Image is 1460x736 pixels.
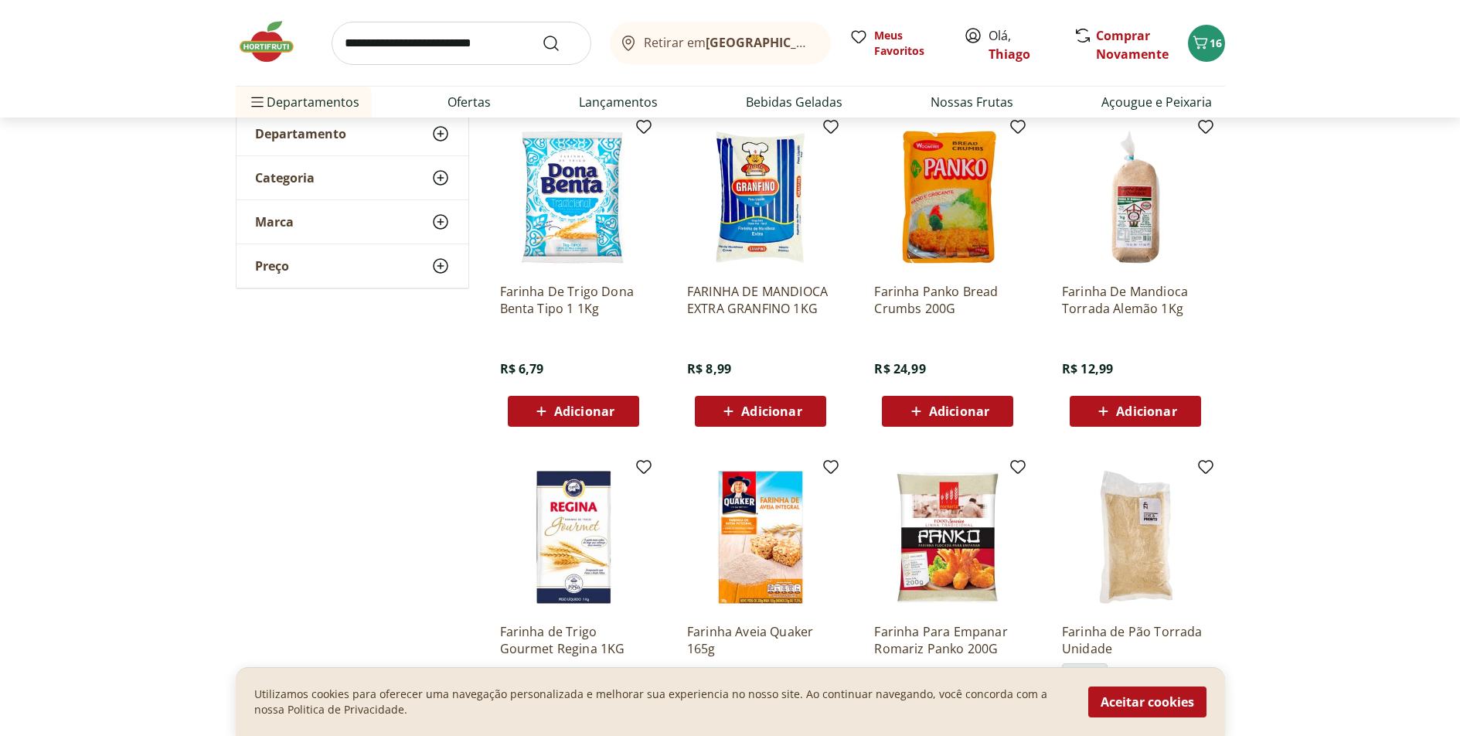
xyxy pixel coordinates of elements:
img: FARINHA DE MANDIOCA EXTRA GRANFINO 1KG [687,124,834,271]
button: Departamento [237,112,468,155]
button: Adicionar [1070,396,1201,427]
a: Farinha de Pão Torrada Unidade [1062,623,1209,657]
button: Menu [248,83,267,121]
button: Preço [237,244,468,288]
span: R$ 8,99 [687,360,731,377]
img: Farinha Panko Bread Crumbs 200G [874,124,1021,271]
img: Farinha De Trigo Dona Benta Tipo 1 1Kg [500,124,647,271]
span: Olá, [989,26,1057,63]
img: Farinha De Mandioca Torrada Alemão 1Kg [1062,124,1209,271]
button: Retirar em[GEOGRAPHIC_DATA]/[GEOGRAPHIC_DATA] [610,22,831,65]
a: Meus Favoritos [849,28,945,59]
a: FARINHA DE MANDIOCA EXTRA GRANFINO 1KG [687,283,834,317]
span: Departamentos [248,83,359,121]
a: Farinha Para Empanar Romariz Panko 200G [874,623,1021,657]
img: Farinha de Trigo Gourmet Regina 1KG [500,464,647,611]
span: Adicionar [929,405,989,417]
b: [GEOGRAPHIC_DATA]/[GEOGRAPHIC_DATA] [706,34,966,51]
a: Comprar Novamente [1096,27,1169,63]
a: Farinha de Trigo Gourmet Regina 1KG [500,623,647,657]
span: Meus Favoritos [874,28,945,59]
a: Farinha Panko Bread Crumbs 200G [874,283,1021,317]
span: Adicionar [741,405,801,417]
a: Farinha De Trigo Dona Benta Tipo 1 1Kg [500,283,647,317]
button: Categoria [237,156,468,199]
span: Preço [255,258,289,274]
span: Departamento [255,126,346,141]
img: Farinha Aveia Quaker 165g [687,464,834,611]
span: R$ 24,99 [874,360,925,377]
button: Submit Search [542,34,579,53]
a: Açougue e Peixaria [1101,93,1212,111]
img: Farinha de Pão Torrada Unidade [1062,464,1209,611]
span: Marca [255,214,294,230]
a: Thiago [989,46,1030,63]
a: Bebidas Geladas [746,93,842,111]
button: Adicionar [508,396,639,427]
span: 16 [1210,36,1222,50]
img: Farinha Para Empanar Romariz Panko 200G [874,464,1021,611]
button: Adicionar [882,396,1013,427]
span: Retirar em [644,36,815,49]
a: Farinha De Mandioca Torrada Alemão 1Kg [1062,283,1209,317]
a: Farinha Aveia Quaker 165g [687,623,834,657]
span: R$ 12,99 [1062,360,1113,377]
span: Categoria [255,170,315,186]
button: Adicionar [695,396,826,427]
span: Adicionar [1116,405,1176,417]
button: Carrinho [1188,25,1225,62]
span: ~ 0,38 kg [1062,663,1108,679]
input: search [332,22,591,65]
button: Aceitar cookies [1088,687,1206,717]
img: Hortifruti [236,19,313,65]
a: Lançamentos [579,93,658,111]
p: Utilizamos cookies para oferecer uma navegação personalizada e melhorar sua experiencia no nosso ... [254,687,1070,717]
button: Marca [237,200,468,244]
span: R$ 6,79 [500,360,544,377]
a: Nossas Frutas [931,93,1013,111]
span: Adicionar [554,405,614,417]
a: Ofertas [448,93,491,111]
